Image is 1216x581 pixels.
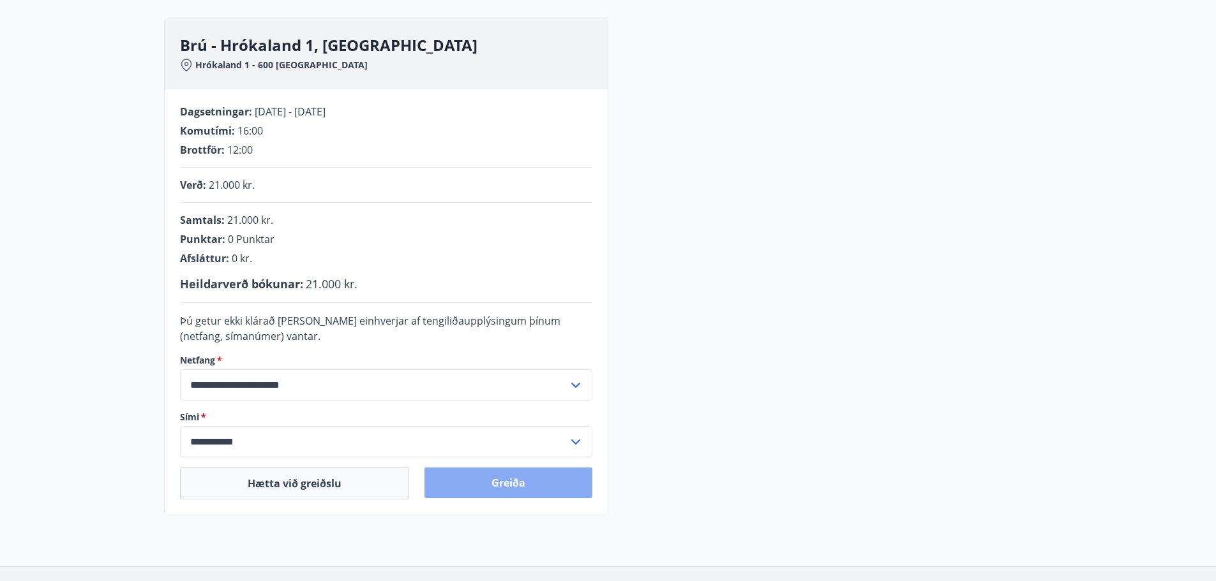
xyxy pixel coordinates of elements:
[180,105,252,119] span: Dagsetningar :
[424,467,592,498] button: Greiða
[180,467,409,499] button: Hætta við greiðslu
[306,276,357,291] span: 21.000 kr.
[227,143,253,157] span: 12:00
[180,232,225,246] span: Punktar :
[255,105,326,119] span: [DATE] - [DATE]
[180,34,608,56] h3: Brú - Hrókaland 1, [GEOGRAPHIC_DATA]
[180,354,592,367] label: Netfang
[228,232,274,246] span: 0 Punktar
[180,411,592,423] label: Sími
[237,124,263,138] span: 16:00
[180,124,235,138] span: Komutími :
[180,251,229,265] span: Afsláttur :
[180,314,560,343] span: Þú getur ekki klárað [PERSON_NAME] einhverjar af tengiliðaupplýsingum þínum (netfang, símanúmer) ...
[209,178,255,192] span: 21.000 kr.
[180,213,225,227] span: Samtals :
[227,213,273,227] span: 21.000 kr.
[180,178,206,192] span: Verð :
[180,276,303,291] span: Heildarverð bókunar :
[180,143,225,157] span: Brottför :
[195,59,368,71] span: Hrókaland 1 - 600 [GEOGRAPHIC_DATA]
[232,251,252,265] span: 0 kr.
